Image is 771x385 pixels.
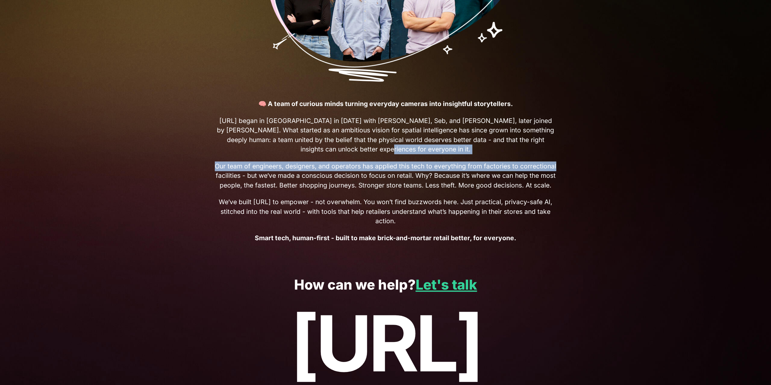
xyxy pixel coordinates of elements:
[258,100,513,108] strong: 🧠 A team of curious minds turning everyday cameras into insightful storytellers.
[215,197,557,226] span: We’ve built [URL] to empower - not overwhelm. You won’t find buzzwords here. Just practical, priv...
[416,276,477,293] a: Let's talk
[215,116,557,154] span: [URL] began in [GEOGRAPHIC_DATA] in [DATE] with [PERSON_NAME], Seb, and [PERSON_NAME], later join...
[255,234,516,242] strong: Smart tech, human-first - built to make brick-and-mortar retail better, for everyone.
[215,161,557,190] span: Our team of engineers, designers, and operators has applied this tech to everything from factorie...
[44,277,727,293] p: How can we help?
